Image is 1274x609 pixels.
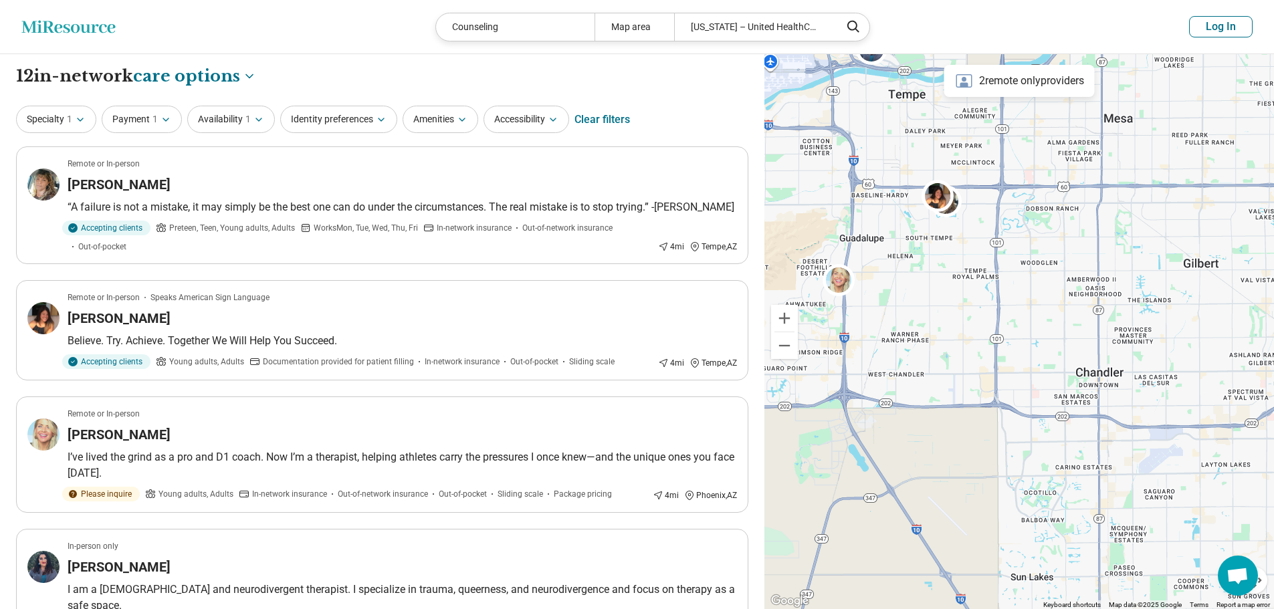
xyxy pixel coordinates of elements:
span: In-network insurance [425,356,500,368]
button: Amenities [403,106,478,133]
button: Zoom in [771,305,798,332]
button: Log In [1189,16,1253,37]
span: Sliding scale [569,356,615,368]
div: Counseling [436,13,595,41]
div: Tempe , AZ [689,357,737,369]
span: Preteen, Teen, Young adults, Adults [169,222,295,234]
a: Terms (opens in new tab) [1190,601,1208,608]
p: I’ve lived the grind as a pro and D1 coach. Now I’m a therapist, helping athletes carry the press... [68,449,737,481]
div: Phoenix , AZ [684,489,737,501]
div: Accepting clients [62,221,150,235]
div: Clear filters [574,104,630,136]
span: Out-of-pocket [439,488,487,500]
span: 1 [152,112,158,126]
button: Care options [133,65,256,88]
span: Map data ©2025 Google [1109,601,1182,608]
h1: 12 in-network [16,65,256,88]
div: Accepting clients [62,354,150,369]
div: Open chat [1218,556,1258,596]
span: Young adults, Adults [158,488,233,500]
span: 1 [67,112,72,126]
span: care options [133,65,240,88]
button: Accessibility [484,106,569,133]
span: Out-of-pocket [510,356,558,368]
div: Tempe , AZ [689,241,737,253]
div: Map area [595,13,674,41]
p: Remote or In-person [68,408,140,420]
div: Please inquire [62,487,140,501]
p: Believe. Try. Achieve. Together We Will Help You Succeed. [68,333,737,349]
span: Documentation provided for patient filling [263,356,414,368]
h3: [PERSON_NAME] [68,558,171,576]
span: Out-of-network insurance [338,488,428,500]
p: “A failure is not a mistake, it may simply be the best one can do under the circumstances. The re... [68,199,737,215]
span: In-network insurance [252,488,327,500]
span: Sliding scale [498,488,543,500]
p: Remote or In-person [68,158,140,170]
button: Specialty1 [16,106,96,133]
div: 4 mi [653,489,679,501]
span: Package pricing [554,488,612,500]
span: In-network insurance [437,222,512,234]
span: 1 [245,112,251,126]
button: Payment1 [102,106,182,133]
div: 4 mi [658,241,684,253]
h3: [PERSON_NAME] [68,175,171,194]
h3: [PERSON_NAME] [68,309,171,328]
a: Report a map error [1216,601,1270,608]
span: Speaks American Sign Language [150,291,270,303]
span: Works Mon, Tue, Wed, Thu, Fri [314,222,418,234]
span: Young adults, Adults [169,356,244,368]
div: 2 remote only providers [944,65,1095,97]
div: 4 mi [658,357,684,369]
span: Out-of-pocket [78,241,126,253]
span: Out-of-network insurance [522,222,613,234]
h3: [PERSON_NAME] [68,425,171,444]
div: [US_STATE] – United HealthCare [674,13,833,41]
button: Identity preferences [280,106,397,133]
button: Zoom out [771,332,798,359]
p: Remote or In-person [68,291,140,303]
button: Availability1 [187,106,275,133]
p: In-person only [68,540,118,552]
